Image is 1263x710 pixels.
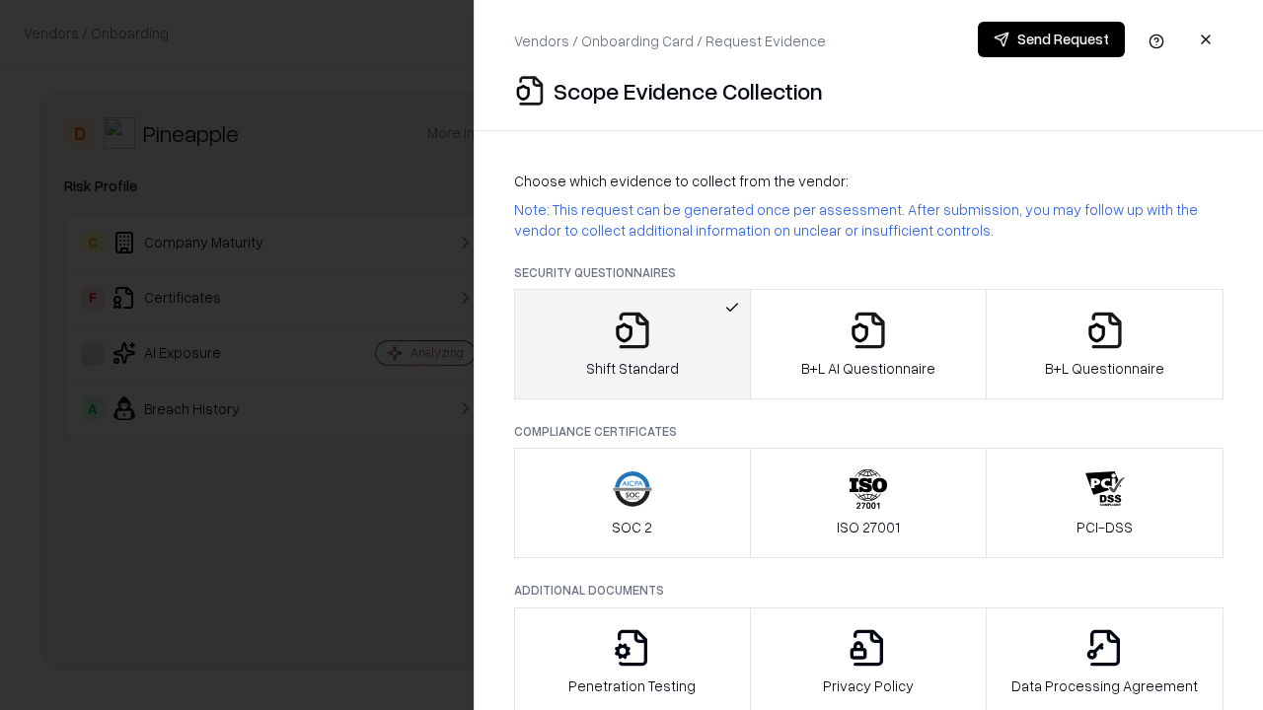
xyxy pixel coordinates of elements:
p: PCI-DSS [1077,517,1133,537]
p: B+L AI Questionnaire [801,358,935,379]
button: ISO 27001 [750,448,988,558]
p: Note: This request can be generated once per assessment. After submission, you may follow up with... [514,199,1224,241]
p: Choose which evidence to collect from the vendor: [514,171,1224,191]
button: B+L AI Questionnaire [750,289,988,399]
p: Security Questionnaires [514,264,1224,281]
button: PCI-DSS [986,448,1224,558]
p: SOC 2 [612,517,652,537]
button: B+L Questionnaire [986,289,1224,399]
p: Shift Standard [586,358,679,379]
p: Compliance Certificates [514,423,1224,440]
p: B+L Questionnaire [1045,358,1164,379]
p: Penetration Testing [568,675,696,696]
p: Scope Evidence Collection [554,75,823,106]
p: Additional Documents [514,582,1224,599]
button: Shift Standard [514,289,751,399]
p: ISO 27001 [837,517,900,537]
p: Vendors / Onboarding Card / Request Evidence [514,31,826,51]
button: Send Request [978,22,1125,57]
p: Data Processing Agreement [1011,675,1198,696]
button: SOC 2 [514,448,751,558]
p: Privacy Policy [823,675,914,696]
